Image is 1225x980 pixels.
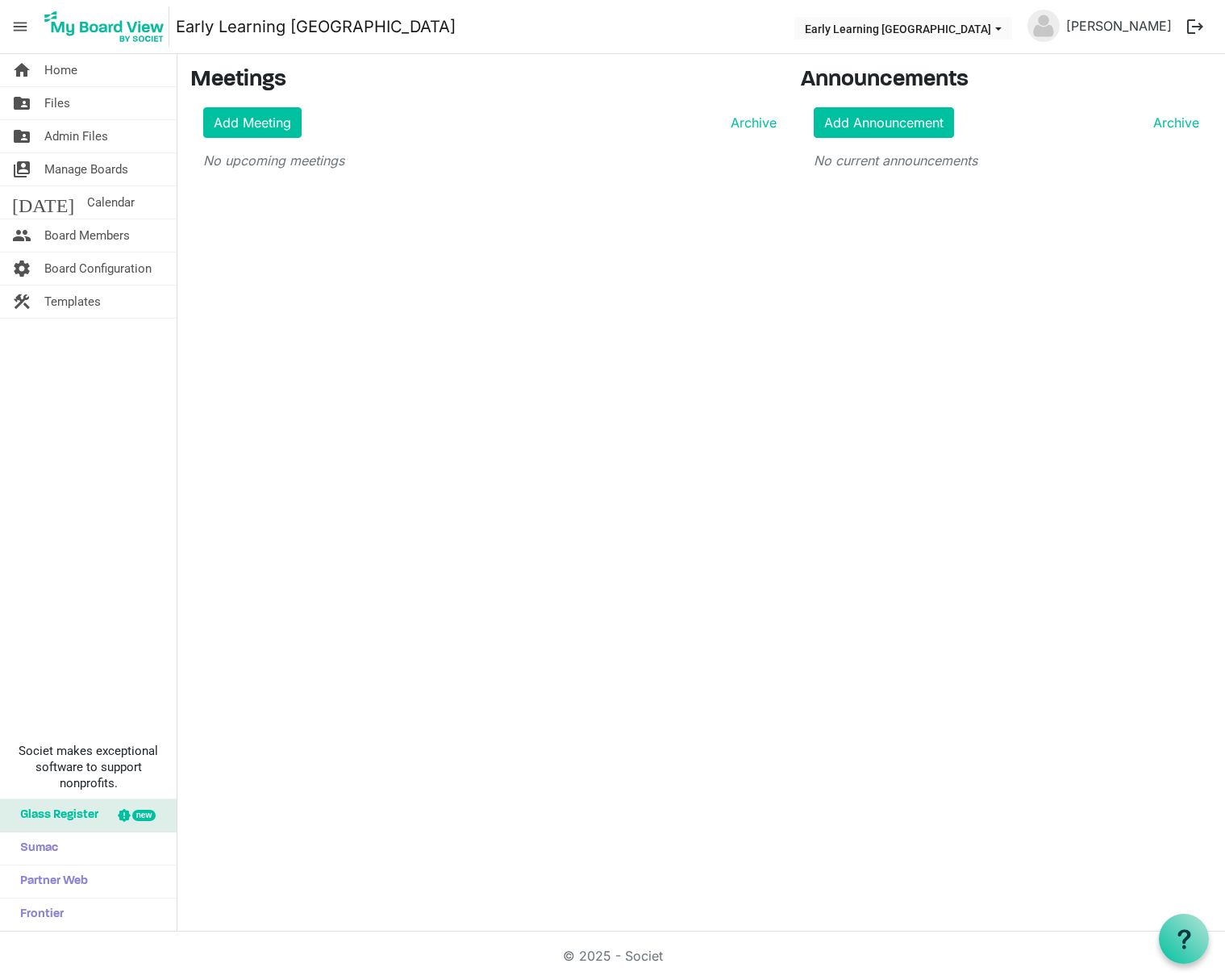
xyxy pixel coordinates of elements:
h3: Meetings [190,67,777,94]
span: Frontier [12,899,64,931]
a: Add Announcement [814,107,954,138]
a: Archive [724,113,777,132]
a: [PERSON_NAME] [1060,10,1178,42]
span: Home [44,54,77,86]
span: Partner Web [12,865,88,898]
div: new [132,810,156,821]
p: No current announcements [814,151,1199,170]
h3: Announcements [801,67,1212,94]
span: switch_account [12,153,31,186]
span: Manage Boards [44,153,128,186]
button: logout [1178,10,1212,44]
span: Glass Register [12,799,98,832]
span: Societ makes exceptional software to support nonprofits. [7,743,169,791]
a: My Board View Logo [40,6,176,47]
p: No upcoming meetings [203,151,777,170]
span: menu [5,11,35,42]
img: My Board View Logo [40,6,169,47]
span: construction [12,286,31,318]
span: settings [12,252,31,285]
a: © 2025 - Societ [563,948,663,964]
span: Board Members [44,219,130,252]
span: Board Configuration [44,252,152,285]
a: Early Learning [GEOGRAPHIC_DATA] [176,10,456,43]
span: folder_shared [12,87,31,119]
span: home [12,54,31,86]
span: Admin Files [44,120,108,152]
span: Sumac [12,832,58,865]
a: Archive [1147,113,1199,132]
span: Templates [44,286,101,318]
span: Files [44,87,70,119]
span: [DATE] [12,186,74,219]
span: folder_shared [12,120,31,152]
button: Early Learning Shelby County dropdownbutton [794,17,1012,40]
a: Add Meeting [203,107,302,138]
span: people [12,219,31,252]
span: Calendar [87,186,135,219]
img: no-profile-picture.svg [1027,10,1060,42]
